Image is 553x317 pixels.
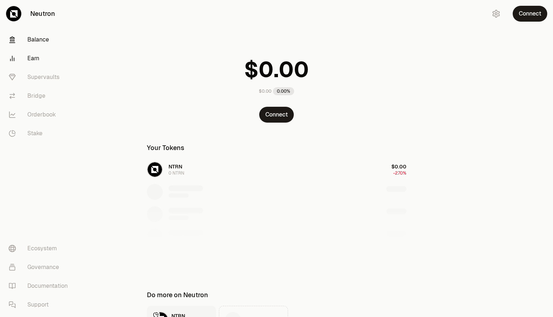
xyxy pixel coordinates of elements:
[3,105,78,124] a: Orderbook
[273,87,294,95] div: 0.00%
[3,258,78,277] a: Governance
[3,124,78,143] a: Stake
[3,239,78,258] a: Ecosystem
[513,6,547,22] button: Connect
[3,295,78,314] a: Support
[147,290,208,300] div: Do more on Neutron
[3,30,78,49] a: Balance
[147,143,184,153] div: Your Tokens
[3,277,78,295] a: Documentation
[259,107,294,123] button: Connect
[3,49,78,68] a: Earn
[3,87,78,105] a: Bridge
[3,68,78,87] a: Supervaults
[259,88,271,94] div: $0.00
